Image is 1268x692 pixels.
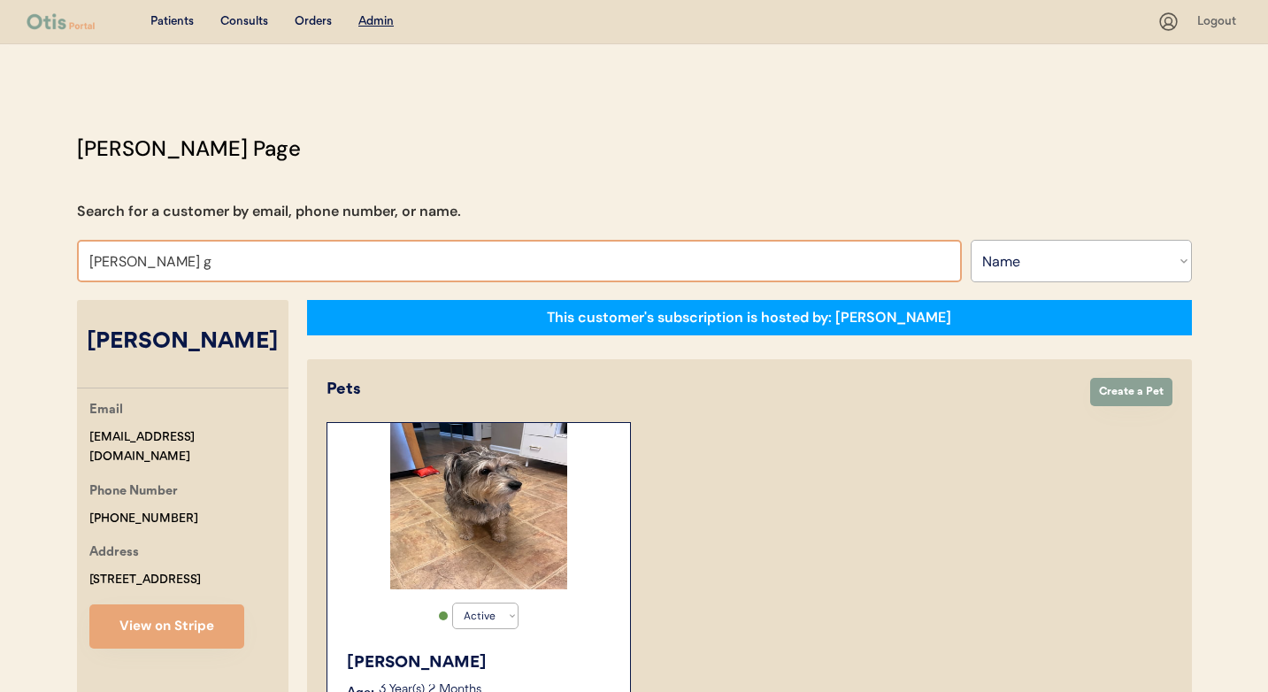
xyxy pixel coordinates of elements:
[89,604,244,649] button: View on Stripe
[295,13,332,31] div: Orders
[1090,378,1172,406] button: Create a Pet
[89,542,139,565] div: Address
[77,133,301,165] div: [PERSON_NAME] Page
[1197,13,1241,31] div: Logout
[89,509,198,529] div: [PHONE_NUMBER]
[390,423,567,589] img: IMG_2153.jpeg
[89,427,288,468] div: [EMAIL_ADDRESS][DOMAIN_NAME]
[220,13,268,31] div: Consults
[77,326,288,359] div: [PERSON_NAME]
[347,651,612,675] div: [PERSON_NAME]
[547,308,951,327] div: This customer's subscription is hosted by: [PERSON_NAME]
[89,481,178,504] div: Phone Number
[327,378,1072,402] div: Pets
[89,570,201,590] div: [STREET_ADDRESS]
[358,15,394,27] u: Admin
[89,400,123,422] div: Email
[150,13,194,31] div: Patients
[77,201,461,222] div: Search for a customer by email, phone number, or name.
[77,240,962,282] input: Search by name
